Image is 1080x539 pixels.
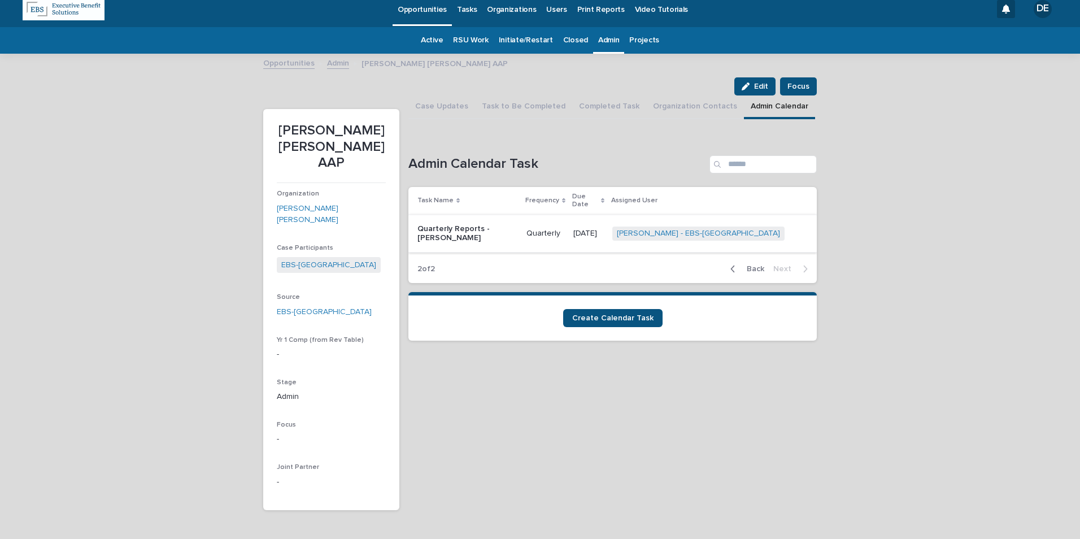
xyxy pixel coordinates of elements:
button: Admin Calendar [744,95,815,119]
input: Search [709,155,817,173]
button: Focus [780,77,817,95]
span: Focus [277,421,296,428]
span: Joint Partner [277,464,319,471]
button: Edit [734,77,776,95]
p: Quarterly [526,229,564,238]
p: Frequency [525,194,559,207]
span: Yr 1 Comp (from Rev Table) [277,337,364,344]
p: [DATE] [573,229,603,238]
a: RSU Work [453,27,489,54]
a: Projects [629,27,659,54]
p: 2 of 2 [408,255,444,283]
p: [PERSON_NAME] [PERSON_NAME] AAP [362,56,508,69]
span: Focus [787,81,809,92]
a: EBS-[GEOGRAPHIC_DATA] [277,306,372,318]
a: Closed [563,27,588,54]
p: [PERSON_NAME] [PERSON_NAME] AAP [277,123,386,171]
a: [PERSON_NAME] [PERSON_NAME] [277,203,386,227]
span: Organization [277,190,319,197]
span: Stage [277,379,297,386]
span: Edit [754,82,768,90]
p: - [277,349,386,360]
p: Due Date [572,190,598,211]
span: Back [740,265,764,273]
button: Back [721,264,769,274]
h1: Admin Calendar Task [408,156,705,172]
span: Create Calendar Task [572,314,654,322]
p: Task Name [417,194,454,207]
button: Case Updates [408,95,475,119]
a: Admin [327,56,349,69]
p: - [277,476,386,488]
span: Source [277,294,300,301]
a: Initiate/Restart [499,27,553,54]
tr: Quarterly Reports - [PERSON_NAME]Quarterly[DATE][PERSON_NAME] - EBS-[GEOGRAPHIC_DATA] [408,215,817,253]
p: Admin [277,391,386,403]
button: Next [769,264,817,274]
span: Next [773,265,798,273]
a: Admin [598,27,619,54]
p: - [277,433,386,445]
a: [PERSON_NAME] - EBS-[GEOGRAPHIC_DATA] [617,229,780,238]
a: Opportunities [263,56,315,69]
p: Quarterly Reports - [PERSON_NAME] [417,224,517,244]
button: Completed Task [572,95,646,119]
a: Active [421,27,443,54]
button: Task to Be Completed [475,95,572,119]
button: Organization Contacts [646,95,744,119]
p: Assigned User [611,194,657,207]
a: EBS-[GEOGRAPHIC_DATA] [281,259,376,271]
span: Case Participants [277,245,333,251]
a: Create Calendar Task [563,309,663,327]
